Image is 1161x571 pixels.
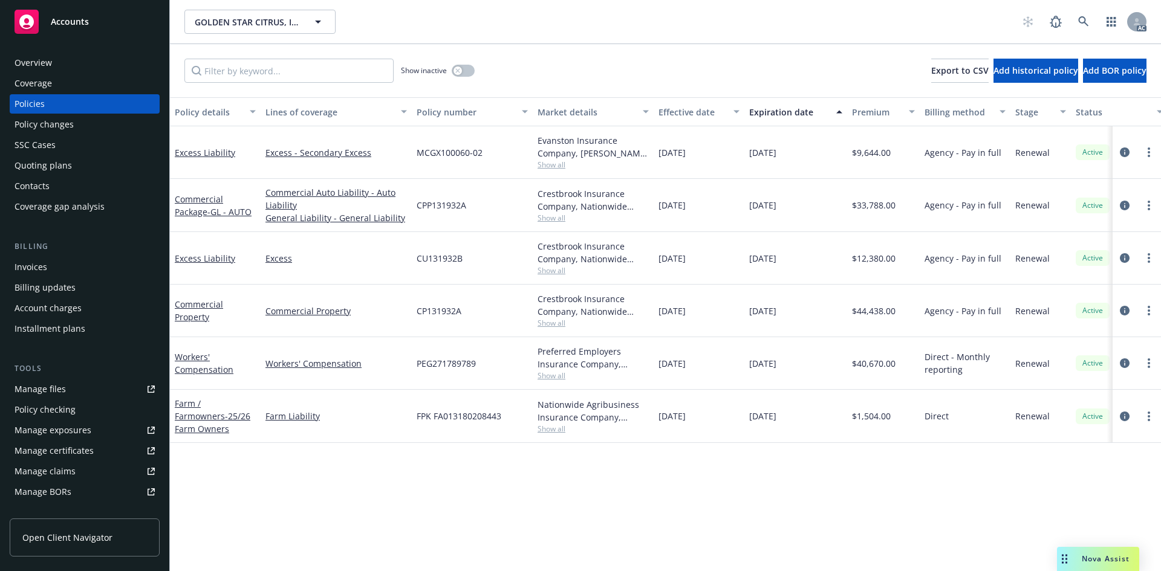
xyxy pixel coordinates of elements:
div: Contacts [15,176,50,196]
div: Crestbrook Insurance Company, Nationwide Private Client, RT Specialty Insurance Services, LLC (RS... [538,292,649,318]
div: Manage exposures [15,421,91,440]
span: Add BOR policy [1083,65,1146,76]
div: Policy details [175,106,242,118]
div: Coverage gap analysis [15,197,105,216]
a: Manage exposures [10,421,160,440]
div: Manage files [15,379,66,399]
div: Expiration date [749,106,829,118]
span: Renewal [1015,252,1050,265]
a: General Liability - General Liability [265,211,407,224]
button: Stage [1010,97,1071,126]
div: Billing [10,240,160,253]
div: Policy checking [15,400,76,419]
div: Policy number [417,106,515,118]
a: more [1142,356,1156,370]
a: Commercial Package [175,193,252,218]
a: Manage certificates [10,441,160,460]
span: PEG271789789 [417,357,476,370]
span: Renewal [1015,199,1050,211]
div: Crestbrook Insurance Company, Nationwide Private Client, RT Specialty Insurance Services, LLC (RS... [538,187,649,213]
a: Account charges [10,298,160,318]
a: SSC Cases [10,135,160,155]
div: Market details [538,106,636,118]
span: Renewal [1015,357,1050,370]
span: Active [1081,411,1105,422]
a: circleInformation [1117,198,1132,213]
a: Policy checking [10,400,160,419]
a: Policies [10,94,160,114]
button: Nova Assist [1057,547,1139,571]
span: [DATE] [749,357,776,370]
span: [DATE] [749,410,776,422]
span: Show inactive [401,65,447,76]
span: FPK FA013180208443 [417,410,501,422]
div: Nationwide Agribusiness Insurance Company, Nationwide Insurance Company [538,398,649,424]
span: [DATE] [659,146,686,159]
a: Manage files [10,379,160,399]
button: Billing method [920,97,1010,126]
span: Show all [538,424,649,434]
a: Excess Liability [175,147,235,158]
div: Preferred Employers Insurance Company, Preferred Employers Insurance [538,345,649,370]
span: $9,644.00 [852,146,891,159]
button: GOLDEN STAR CITRUS, INC. [184,10,336,34]
button: Export to CSV [931,59,989,83]
span: Active [1081,200,1105,211]
span: GOLDEN STAR CITRUS, INC. [195,16,299,28]
div: Manage certificates [15,441,94,460]
span: [DATE] [749,305,776,317]
span: Show all [538,213,649,223]
span: Export to CSV [931,65,989,76]
span: Active [1081,253,1105,263]
div: Manage BORs [15,482,71,502]
a: Policy changes [10,115,160,134]
a: Excess Liability [175,253,235,264]
a: Commercial Property [265,305,407,317]
span: $1,504.00 [852,410,891,422]
span: CU131932B [417,252,463,265]
span: Add historical policy [994,65,1078,76]
span: CP131932A [417,305,461,317]
a: Farm Liability [265,410,407,422]
input: Filter by keyword... [184,59,394,83]
span: Agency - Pay in full [925,252,1001,265]
div: Coverage [15,74,52,93]
span: $12,380.00 [852,252,896,265]
span: Accounts [51,17,89,27]
div: Billing method [925,106,992,118]
a: Quoting plans [10,156,160,175]
div: Lines of coverage [265,106,394,118]
span: [DATE] [659,252,686,265]
span: Renewal [1015,146,1050,159]
span: - GL - AUTO [207,206,252,218]
a: Excess - Secondary Excess [265,146,407,159]
div: Overview [15,53,52,73]
div: Tools [10,363,160,375]
span: [DATE] [749,199,776,211]
div: Crestbrook Insurance Company, Nationwide Private Client, RT Specialty Insurance Services, LLC (RS... [538,240,649,265]
div: Policy changes [15,115,74,134]
a: circleInformation [1117,303,1132,318]
span: Show all [538,318,649,328]
span: [DATE] [659,199,686,211]
span: Show all [538,160,649,170]
a: circleInformation [1117,145,1132,160]
span: $33,788.00 [852,199,896,211]
a: circleInformation [1117,356,1132,370]
span: Show all [538,265,649,276]
a: Overview [10,53,160,73]
span: Agency - Pay in full [925,146,1001,159]
div: Stage [1015,106,1053,118]
button: Add BOR policy [1083,59,1146,83]
div: Drag to move [1057,547,1072,571]
div: Policies [15,94,45,114]
a: Installment plans [10,319,160,338]
a: more [1142,409,1156,424]
span: Direct - Monthly reporting [925,350,1006,376]
button: Market details [533,97,654,126]
a: circleInformation [1117,251,1132,265]
a: Billing updates [10,278,160,297]
div: Quoting plans [15,156,72,175]
button: Effective date [654,97,744,126]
